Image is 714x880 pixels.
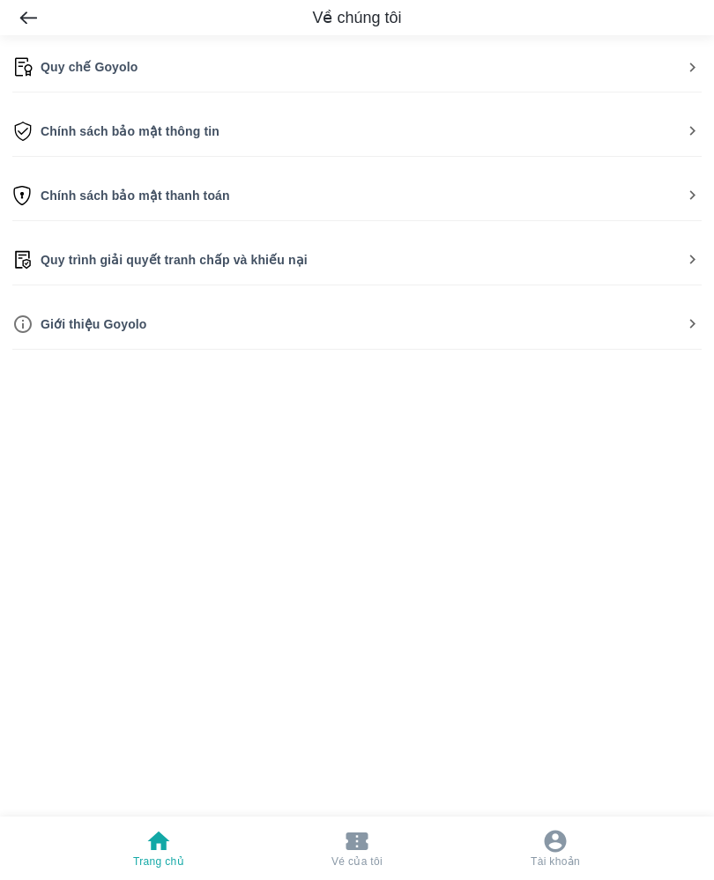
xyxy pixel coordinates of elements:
[41,187,683,204] span: Chính sách bảo mật thanh toán
[41,58,683,76] span: Quy chế Goyolo
[12,42,702,92] div: Quy chế Goyolo
[12,299,702,350] div: Giới thiệu Goyolo
[12,235,702,285] div: Quy trình giải quyết tranh chấp và khiếu nại
[41,315,683,333] span: Giới thiệu Goyolo
[41,251,683,269] span: Quy trình giải quyết tranh chấp và khiếu nại
[12,107,702,157] div: Chính sách bảo mật thông tin
[19,11,36,24] img: arrow-left
[41,122,683,140] span: Chính sách bảo mật thông tin
[313,7,402,28] span: Về chúng tôi
[317,817,397,880] button: Vé của tôi
[516,817,595,880] button: Tài khoản
[12,171,702,221] div: Chính sách bảo mật thanh toán
[119,817,198,880] button: Trang chủ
